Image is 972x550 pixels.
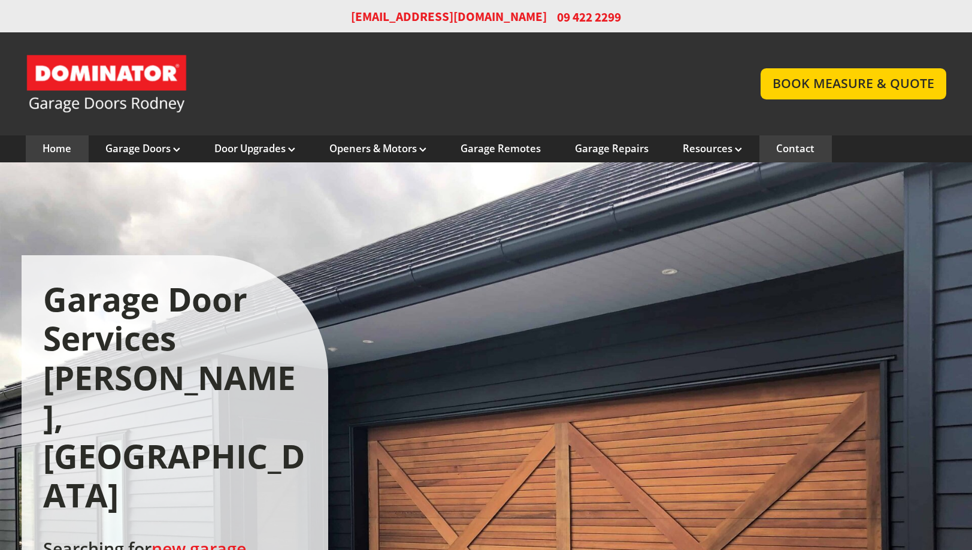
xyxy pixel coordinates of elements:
a: Resources [683,142,742,155]
a: BOOK MEASURE & QUOTE [761,68,947,99]
a: Garage Doors [105,142,180,155]
a: Openers & Motors [329,142,426,155]
a: Contact [776,142,814,155]
a: Home [43,142,71,155]
a: [EMAIL_ADDRESS][DOMAIN_NAME] [351,8,547,26]
span: 09 422 2299 [557,8,621,26]
a: Door Upgrades [214,142,295,155]
h1: Garage Door Services [PERSON_NAME], [GEOGRAPHIC_DATA] [43,280,306,515]
a: Garage Repairs [575,142,649,155]
a: Garage Remotes [461,142,541,155]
